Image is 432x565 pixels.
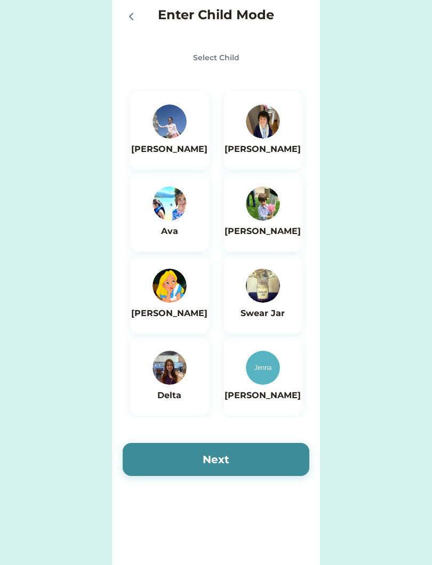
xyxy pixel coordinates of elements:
h6: [PERSON_NAME] [225,225,301,238]
img: https%3A%2F%2F1dfc823d71cc564f25c7cc035732a2d8.cdn.bubble.io%2Ff1751831364741x529860429793568300%... [153,104,187,139]
h6: Delta [143,389,196,402]
h6: Swear Jar [237,307,289,320]
div: Select Child [123,52,309,63]
h6: [PERSON_NAME] [131,307,207,320]
img: https%3A%2F%2F1dfc823d71cc564f25c7cc035732a2d8.cdn.bubble.io%2Ff1714619077331x788558282052566800%... [246,187,280,221]
img: https%3A%2F%2F1dfc823d71cc564f25c7cc035732a2d8.cdn.bubble.io%2Ff1616968497993x363753106543327040%... [153,187,187,221]
img: https%3A%2F%2F1dfc823d71cc564f25c7cc035732a2d8.cdn.bubble.io%2Ff1712537382020x445896819564965500%... [153,351,187,385]
img: https%3A%2F%2F1dfc823d71cc564f25c7cc035732a2d8.cdn.bubble.io%2Ff1693415478405x732967497007042800%... [246,269,280,303]
img: https%3A%2F%2F1dfc823d71cc564f25c7cc035732a2d8.cdn.bubble.io%2Ff1616968371415x852944174215011200%... [246,104,280,139]
h4: Enter Child Mode [158,5,274,25]
h6: Ava [143,225,196,238]
h6: [PERSON_NAME] [131,143,207,156]
h6: [PERSON_NAME] [225,143,301,156]
button: Next [123,443,309,476]
h6: [PERSON_NAME] [225,389,301,402]
img: https%3A%2F%2F1dfc823d71cc564f25c7cc035732a2d8.cdn.bubble.io%2Ff1664636872455x488399594045319900%... [153,269,187,303]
